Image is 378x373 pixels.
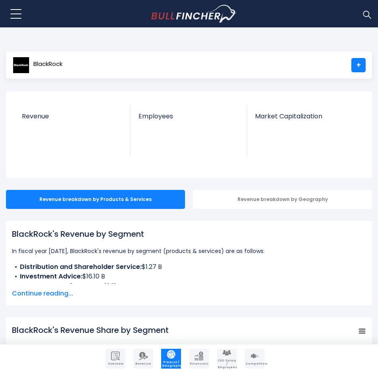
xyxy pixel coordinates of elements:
[218,359,236,369] span: CEO Salary / Employees
[106,362,125,365] span: Overview
[190,362,208,365] span: Financials
[162,361,180,367] span: Product / Geography
[245,349,265,369] a: Company Competitors
[193,190,372,209] div: Revenue breakdown by Geography
[351,58,366,72] a: +
[247,105,363,133] a: Market Capitalization
[12,281,366,291] li: $1.21 B
[12,289,366,298] span: Continue reading...
[12,325,169,336] tspan: BlackRock's Revenue Share by Segment
[131,105,246,133] a: Employees
[217,349,237,369] a: Company Employees
[151,5,237,23] img: bullfincher logo
[13,57,29,73] img: BLK logo
[105,349,125,369] a: Company Overview
[246,362,264,365] span: Competitors
[20,281,103,290] b: Investment Performance:
[12,58,63,72] a: BlackRock
[134,362,152,365] span: Revenue
[133,349,153,369] a: Company Revenue
[12,272,366,281] li: $16.10 B
[20,272,82,281] b: Investment Advice:
[33,61,62,68] span: BlackRock
[14,105,131,133] a: Revenue
[189,349,209,369] a: Company Financials
[12,246,366,256] p: In fiscal year [DATE], BlackRock's revenue by segment (products & services) are as follows:
[138,112,238,120] span: Employees
[12,262,366,272] li: $1.27 B
[161,349,181,369] a: Company Product/Geography
[255,112,355,120] span: Market Capitalization
[6,190,185,209] div: Revenue breakdown by Products & Services
[22,112,123,120] span: Revenue
[151,5,237,23] a: Go to homepage
[20,262,142,271] b: Distribution and Shareholder Service:
[12,228,366,240] h1: BlackRock's Revenue by Segment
